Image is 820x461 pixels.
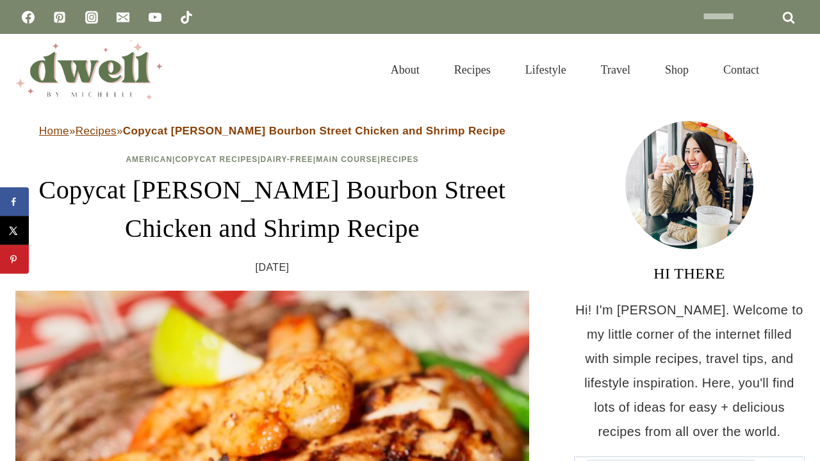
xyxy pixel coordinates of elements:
a: Recipes [76,125,117,137]
a: Pinterest [47,4,72,30]
a: Contact [706,47,776,92]
img: DWELL by michelle [15,40,163,99]
a: Facebook [15,4,41,30]
a: Recipes [437,47,508,92]
a: Dairy-Free [261,155,313,164]
time: [DATE] [256,258,290,277]
a: Copycat Recipes [175,155,258,164]
span: | | | | [126,155,418,164]
a: Travel [584,47,648,92]
a: About [373,47,437,92]
a: TikTok [174,4,199,30]
nav: Primary Navigation [373,47,776,92]
a: Lifestyle [508,47,584,92]
h1: Copycat [PERSON_NAME] Bourbon Street Chicken and Shrimp Recipe [15,171,529,248]
a: Shop [648,47,706,92]
a: American [126,155,172,164]
h3: HI THERE [574,262,805,285]
a: Recipes [381,155,419,164]
a: Instagram [79,4,104,30]
strong: Copycat [PERSON_NAME] Bourbon Street Chicken and Shrimp Recipe [123,125,505,137]
span: » » [39,125,505,137]
button: View Search Form [783,59,805,81]
a: Home [39,125,69,137]
a: Main Course [316,155,377,164]
p: Hi! I'm [PERSON_NAME]. Welcome to my little corner of the internet filled with simple recipes, tr... [574,298,805,444]
a: Email [110,4,136,30]
a: YouTube [142,4,168,30]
